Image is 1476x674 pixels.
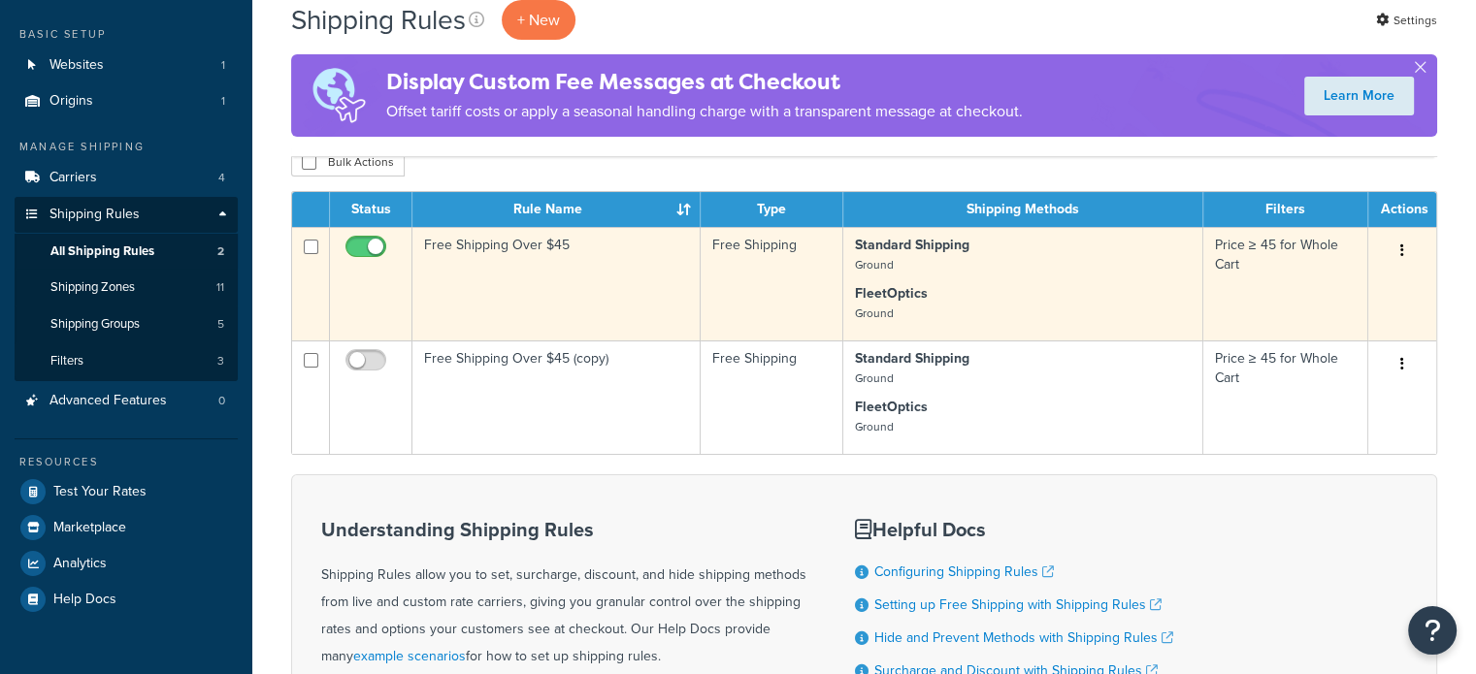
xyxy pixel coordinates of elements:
[412,192,701,227] th: Rule Name : activate to sort column ascending
[50,316,140,333] span: Shipping Groups
[49,207,140,223] span: Shipping Rules
[412,227,701,340] td: Free Shipping Over $45
[855,283,928,304] strong: FleetOptics
[855,369,894,387] small: Ground
[15,234,238,270] a: All Shipping Rules 2
[1368,192,1436,227] th: Actions
[50,279,135,296] span: Shipping Zones
[15,306,238,342] a: Shipping Groups 5
[49,170,97,186] span: Carriers
[701,227,843,340] td: Free Shipping
[217,353,224,369] span: 3
[217,243,224,260] span: 2
[53,592,116,608] span: Help Docs
[353,646,466,666] a: example scenarios
[855,235,969,255] strong: Standard Shipping
[412,340,701,454] td: Free Shipping Over $45 (copy)
[291,147,405,177] button: Bulk Actions
[15,160,238,196] a: Carriers 4
[701,340,843,454] td: Free Shipping
[49,57,104,74] span: Websites
[701,192,843,227] th: Type
[15,270,238,305] li: Shipping Zones
[1304,77,1414,115] a: Learn More
[15,48,238,83] a: Websites 1
[15,234,238,270] li: All Shipping Rules
[1203,192,1368,227] th: Filters
[15,306,238,342] li: Shipping Groups
[15,139,238,155] div: Manage Shipping
[15,270,238,305] a: Shipping Zones 11
[221,57,225,74] span: 1
[291,54,386,137] img: duties-banner-06bc72dcb5fe05cb3f9472aba00be2ae8eb53ab6f0d8bb03d382ba314ac3c341.png
[15,546,238,581] a: Analytics
[216,279,224,296] span: 11
[15,343,238,379] li: Filters
[15,197,238,381] li: Shipping Rules
[386,98,1023,125] p: Offset tariff costs or apply a seasonal handling charge with a transparent message at checkout.
[1408,606,1457,655] button: Open Resource Center
[15,48,238,83] li: Websites
[218,170,225,186] span: 4
[15,510,238,545] a: Marketplace
[15,383,238,419] a: Advanced Features 0
[15,26,238,43] div: Basic Setup
[53,520,126,536] span: Marketplace
[49,393,167,409] span: Advanced Features
[855,397,928,417] strong: FleetOptics
[15,83,238,119] a: Origins 1
[15,343,238,379] a: Filters 3
[386,66,1023,98] h4: Display Custom Fee Messages at Checkout
[53,484,147,500] span: Test Your Rates
[15,197,238,233] a: Shipping Rules
[218,393,225,409] span: 0
[330,192,412,227] th: Status
[53,556,107,572] span: Analytics
[855,418,894,435] small: Ground
[855,256,894,273] small: Ground
[1203,340,1368,454] td: Price ≥ 45 for Whole Cart
[855,348,969,369] strong: Standard Shipping
[874,594,1162,615] a: Setting up Free Shipping with Shipping Rules
[874,627,1173,648] a: Hide and Prevent Methods with Shipping Rules
[15,383,238,419] li: Advanced Features
[15,83,238,119] li: Origins
[855,519,1173,540] h3: Helpful Docs
[50,353,83,369] span: Filters
[855,305,894,322] small: Ground
[1376,7,1437,34] a: Settings
[874,562,1054,582] a: Configuring Shipping Rules
[1203,227,1368,340] td: Price ≥ 45 for Whole Cart
[221,93,225,110] span: 1
[321,519,806,540] h3: Understanding Shipping Rules
[15,582,238,617] a: Help Docs
[15,454,238,470] div: Resources
[843,192,1203,227] th: Shipping Methods
[15,474,238,509] a: Test Your Rates
[50,243,154,260] span: All Shipping Rules
[15,160,238,196] li: Carriers
[217,316,224,333] span: 5
[291,1,466,39] h1: Shipping Rules
[321,519,806,670] div: Shipping Rules allow you to set, surcharge, discount, and hide shipping methods from live and cus...
[49,93,93,110] span: Origins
